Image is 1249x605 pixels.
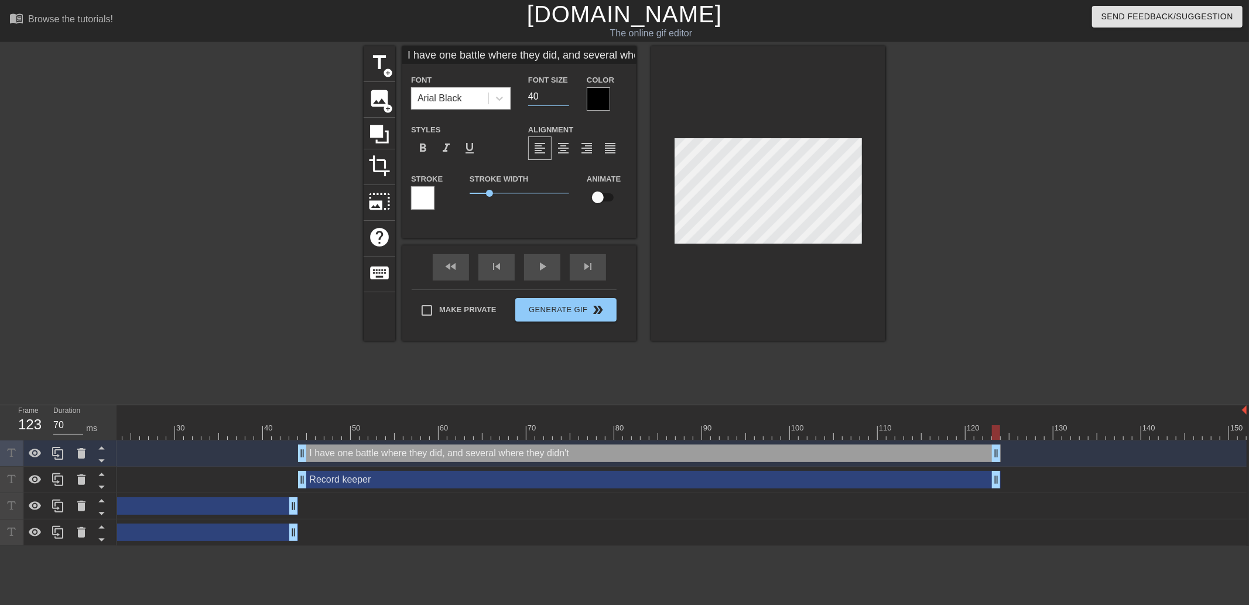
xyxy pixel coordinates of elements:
[587,173,621,185] label: Animate
[28,14,113,24] div: Browse the tutorials!
[416,141,430,155] span: format_bold
[439,141,453,155] span: format_italic
[411,173,443,185] label: Stroke
[352,422,362,434] div: 50
[520,303,612,317] span: Generate Gif
[1101,9,1233,24] span: Send Feedback/Suggestion
[411,74,432,86] label: Font
[533,141,547,155] span: format_align_left
[368,226,391,248] span: help
[18,414,36,435] div: 123
[879,422,894,434] div: 110
[528,74,568,86] label: Font Size
[1055,422,1069,434] div: 130
[1242,405,1247,415] img: bound-end.png
[581,259,595,274] span: skip_next
[556,141,570,155] span: format_align_center
[53,408,80,415] label: Duration
[703,422,714,434] div: 90
[791,422,806,434] div: 100
[383,68,393,78] span: add_circle
[967,422,981,434] div: 120
[288,527,299,538] span: drag_handle
[580,141,594,155] span: format_align_right
[9,405,45,439] div: Frame
[418,91,462,105] div: Arial Black
[296,447,308,459] span: drag_handle
[368,190,391,213] span: photo_size_select_large
[1092,6,1243,28] button: Send Feedback/Suggestion
[444,259,458,274] span: fast_rewind
[990,474,1002,486] span: drag_handle
[603,141,617,155] span: format_align_justify
[515,298,617,322] button: Generate Gif
[1142,422,1157,434] div: 140
[587,74,614,86] label: Color
[368,52,391,74] span: title
[422,26,880,40] div: The online gif editor
[368,262,391,284] span: keyboard
[591,303,605,317] span: double_arrow
[528,124,573,136] label: Alignment
[990,447,1002,459] span: drag_handle
[439,304,497,316] span: Make Private
[411,124,441,136] label: Styles
[9,11,23,25] span: menu_book
[368,155,391,177] span: crop
[368,87,391,110] span: image
[463,141,477,155] span: format_underline
[615,422,626,434] div: 80
[528,422,538,434] div: 70
[86,422,97,435] div: ms
[264,422,275,434] div: 40
[535,259,549,274] span: play_arrow
[9,11,113,29] a: Browse the tutorials!
[296,474,308,486] span: drag_handle
[176,422,187,434] div: 30
[1230,422,1245,434] div: 150
[470,173,528,185] label: Stroke Width
[383,104,393,114] span: add_circle
[288,500,299,512] span: drag_handle
[527,1,722,27] a: [DOMAIN_NAME]
[440,422,450,434] div: 60
[490,259,504,274] span: skip_previous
